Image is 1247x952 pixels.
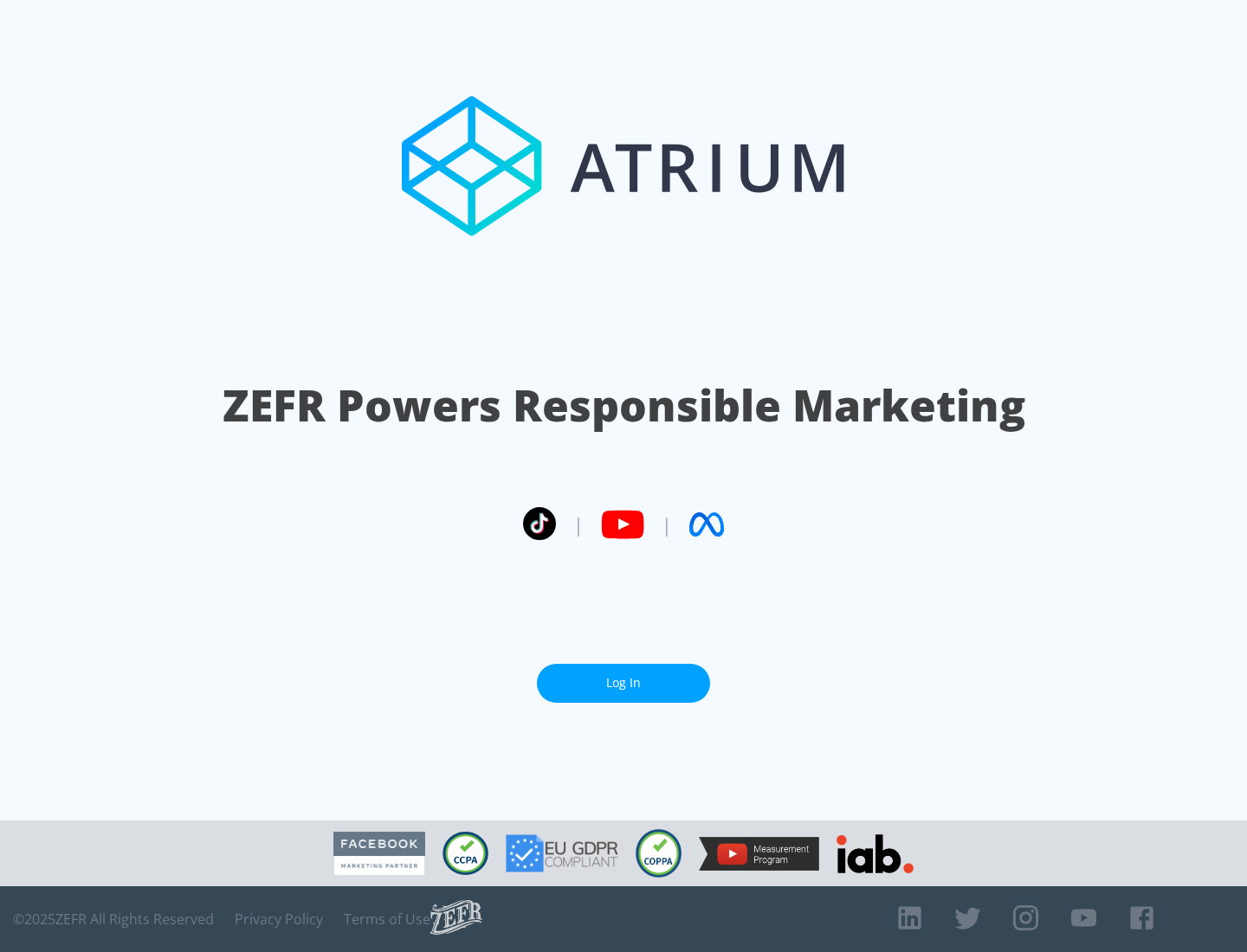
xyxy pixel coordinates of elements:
img: IAB [837,834,914,873]
img: YouTube Measurement Program [699,837,819,871]
img: GDPR Compliant [506,834,618,872]
span: © 2025 ZEFR All Rights Reserved [13,910,214,928]
a: Log In [537,664,710,703]
img: CCPA Compliant [443,832,488,875]
h1: ZEFR Powers Responsible Marketing [223,376,1025,435]
img: Facebook Marketing Partner [333,832,425,876]
span: | [573,511,584,537]
a: Privacy Policy [235,910,323,928]
img: COPPA Compliant [636,829,682,878]
span: | [662,511,672,537]
a: Terms of Use [344,910,430,928]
